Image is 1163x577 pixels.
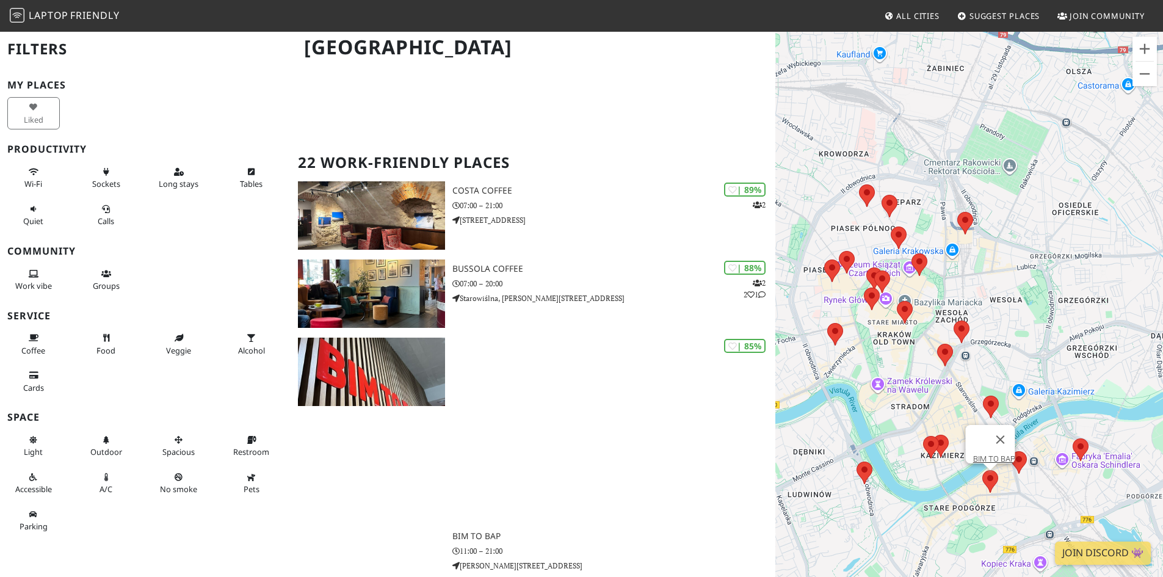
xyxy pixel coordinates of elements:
span: Alcohol [238,345,265,356]
button: Sockets [80,162,132,194]
button: Groups [80,264,132,296]
a: Suggest Places [952,5,1045,27]
img: BIM TO BAP [298,338,445,406]
button: Restroom [225,430,278,462]
button: Work vibe [7,264,60,296]
button: Zoom in [1132,37,1157,61]
span: Power sockets [92,178,120,189]
p: 11:00 – 21:00 [452,545,775,557]
span: Group tables [93,280,120,291]
button: Wi-Fi [7,162,60,194]
p: Starowiślna, [PERSON_NAME][STREET_ADDRESS] [452,292,775,304]
p: 2 [753,199,766,211]
button: No smoke [153,467,205,499]
a: LaptopFriendly LaptopFriendly [10,5,120,27]
a: Join Community [1052,5,1150,27]
span: Parking [20,521,48,532]
button: Alcohol [225,328,278,360]
button: Zoom out [1132,62,1157,86]
button: Parking [7,504,60,537]
h3: Community [7,245,283,257]
span: Food [96,345,115,356]
button: Accessible [7,467,60,499]
p: 07:00 – 21:00 [452,200,775,211]
h2: 22 Work-Friendly Places [298,144,768,181]
div: | 88% [724,261,766,275]
h3: My Places [7,79,283,91]
span: All Cities [896,10,940,21]
span: Accessible [15,484,52,495]
span: Work-friendly tables [240,178,263,189]
img: LaptopFriendly [10,8,24,23]
span: Pet friendly [244,484,259,495]
button: Tables [225,162,278,194]
span: Video/audio calls [98,216,114,227]
span: Smoke free [160,484,197,495]
span: Long stays [159,178,198,189]
span: Spacious [162,446,195,457]
span: Friendly [70,9,119,22]
button: Close [985,425,1015,454]
span: Coffee [21,345,45,356]
div: | 89% [724,183,766,197]
button: Spacious [153,430,205,462]
span: Laptop [29,9,68,22]
button: Food [80,328,132,360]
button: Veggie [153,328,205,360]
h2: Filters [7,31,283,68]
button: Pets [225,467,278,499]
div: | 85% [724,339,766,353]
span: Air conditioned [100,484,112,495]
h3: BIM TO BAP [452,531,775,542]
h3: Costa Coffee [452,186,775,196]
span: Outdoor area [90,446,122,457]
button: Quiet [7,199,60,231]
h3: Productivity [7,143,283,155]
p: 07:00 – 20:00 [452,278,775,289]
span: Restroom [233,446,269,457]
button: Outdoor [80,430,132,462]
span: Veggie [166,345,191,356]
button: Light [7,430,60,462]
button: A/C [80,467,132,499]
a: BIM TO BAP [973,454,1015,463]
a: Costa Coffee | 89% 2 Costa Coffee 07:00 – 21:00 [STREET_ADDRESS] [291,181,775,250]
p: 2 2 1 [744,277,766,300]
button: Cards [7,365,60,397]
span: Natural light [24,446,43,457]
a: All Cities [879,5,944,27]
p: [STREET_ADDRESS] [452,214,775,226]
a: Bussola Coffee | 88% 221 Bussola Coffee 07:00 – 20:00 Starowiślna, [PERSON_NAME][STREET_ADDRESS] [291,259,775,328]
span: Join Community [1070,10,1145,21]
p: [PERSON_NAME][STREET_ADDRESS] [452,560,775,572]
span: Quiet [23,216,43,227]
button: Calls [80,199,132,231]
h3: Bussola Coffee [452,264,775,274]
button: Long stays [153,162,205,194]
button: Coffee [7,328,60,360]
span: Suggest Places [969,10,1040,21]
h3: Space [7,412,283,423]
a: BIM TO BAP | 85% BIM TO BAP 11:00 – 21:00 [PERSON_NAME][STREET_ADDRESS] [291,338,775,575]
span: Credit cards [23,382,44,393]
img: Bussola Coffee [298,259,445,328]
h3: Service [7,310,283,322]
img: Costa Coffee [298,181,445,250]
h1: [GEOGRAPHIC_DATA] [294,31,773,64]
span: Stable Wi-Fi [24,178,42,189]
span: People working [15,280,52,291]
